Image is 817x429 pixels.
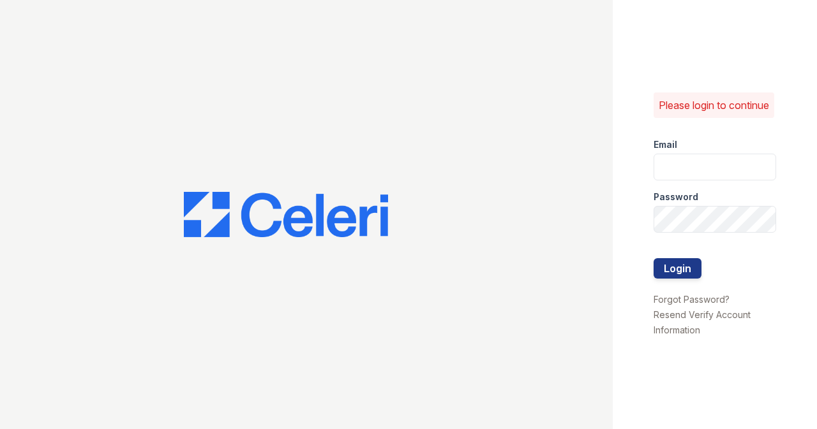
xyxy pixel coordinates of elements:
p: Please login to continue [659,98,769,113]
a: Resend Verify Account Information [654,309,751,335]
button: Login [654,258,701,279]
a: Forgot Password? [654,294,730,305]
label: Email [654,138,677,151]
img: CE_Logo_Blue-a8612792a0a2168367f1c8372b55b34899dd931a85d93a1a3d3e32e68fde9ad4.png [184,192,388,238]
label: Password [654,191,698,203]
